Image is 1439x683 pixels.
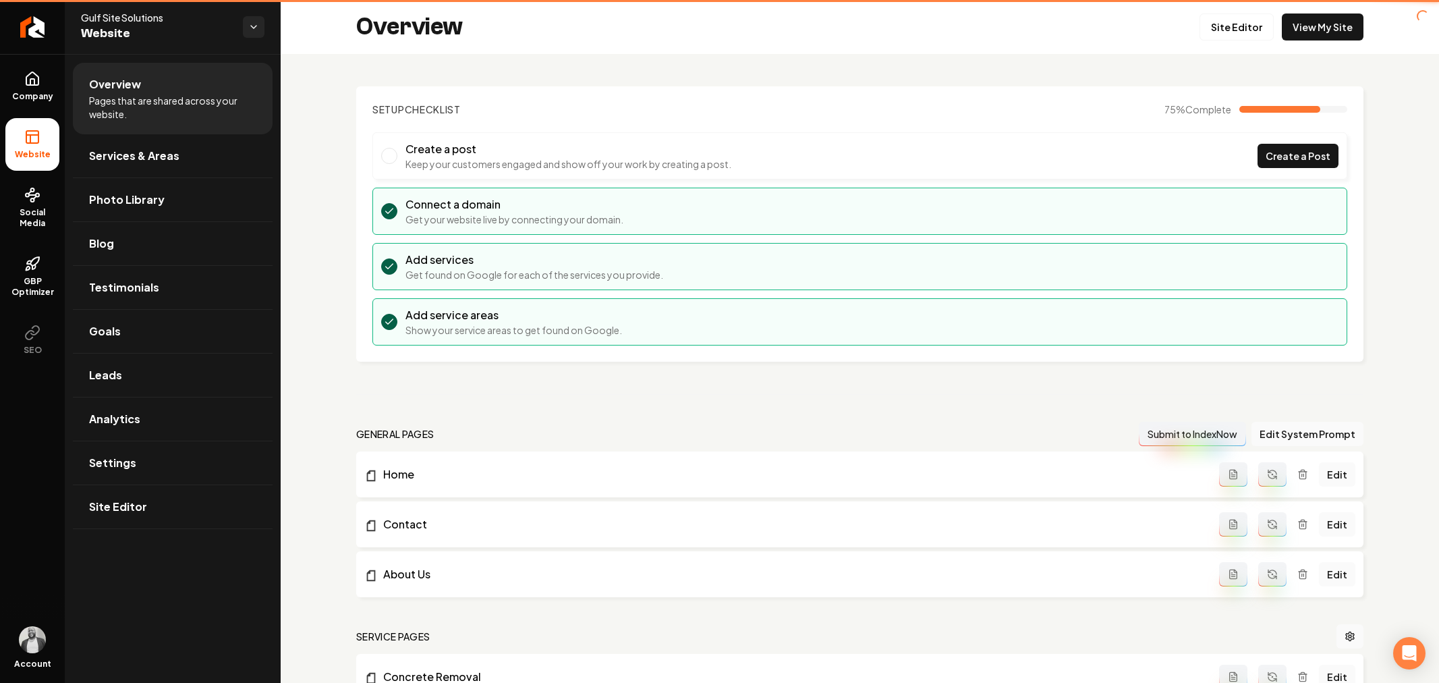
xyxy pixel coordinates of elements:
a: Services & Areas [73,134,273,177]
button: Submit to IndexNow [1139,422,1246,446]
span: SEO [18,345,47,356]
img: Rebolt Logo [20,16,45,38]
a: Social Media [5,176,59,240]
button: Edit System Prompt [1251,422,1363,446]
a: Create a Post [1258,144,1338,168]
a: Blog [73,222,273,265]
h2: Checklist [372,103,461,116]
h3: Create a post [405,141,731,157]
a: Photo Library [73,178,273,221]
h3: Add services [405,252,663,268]
button: Open user button [19,626,46,653]
span: Goals [89,323,121,339]
span: Photo Library [89,192,165,208]
a: Testimonials [73,266,273,309]
span: Blog [89,236,114,252]
span: Testimonials [89,279,159,296]
a: GBP Optimizer [5,245,59,308]
span: Website [9,149,56,160]
p: Keep your customers engaged and show off your work by creating a post. [405,157,731,171]
a: View My Site [1282,13,1363,40]
a: Analytics [73,398,273,441]
a: Contact [364,516,1219,532]
h3: Connect a domain [405,196,623,213]
a: Edit [1319,512,1355,537]
a: Site Editor [73,485,273,528]
span: 75 % [1164,103,1231,116]
a: Home [364,466,1219,483]
h2: Overview [356,13,463,40]
button: SEO [5,314,59,366]
span: Website [81,24,232,43]
a: Goals [73,310,273,353]
img: Denis Mendoza [19,626,46,653]
span: Setup [372,103,405,115]
div: Open Intercom Messenger [1393,637,1426,670]
span: Company [7,91,59,102]
h2: Service Pages [356,630,430,643]
a: Edit [1319,462,1355,487]
button: Add admin page prompt [1219,562,1247,586]
h3: Add service areas [405,307,622,323]
a: About Us [364,566,1219,582]
a: Leads [73,354,273,397]
button: Add admin page prompt [1219,462,1247,487]
span: Complete [1185,103,1231,115]
span: Overview [89,76,141,92]
span: Pages that are shared across your website. [89,94,256,121]
span: Account [14,659,51,670]
span: GBP Optimizer [5,276,59,298]
a: Settings [73,441,273,485]
span: Leads [89,367,122,383]
span: Settings [89,455,136,471]
a: Edit [1319,562,1355,586]
p: Get found on Google for each of the services you provide. [405,268,663,281]
span: Create a Post [1266,149,1330,163]
p: Show your service areas to get found on Google. [405,323,622,337]
span: Services & Areas [89,148,179,164]
p: Get your website live by connecting your domain. [405,213,623,226]
button: Add admin page prompt [1219,512,1247,537]
h2: general pages [356,427,434,441]
a: Company [5,60,59,113]
a: Site Editor [1200,13,1274,40]
span: Site Editor [89,499,147,515]
span: Social Media [5,207,59,229]
span: Analytics [89,411,140,427]
span: Gulf Site Solutions [81,11,232,24]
